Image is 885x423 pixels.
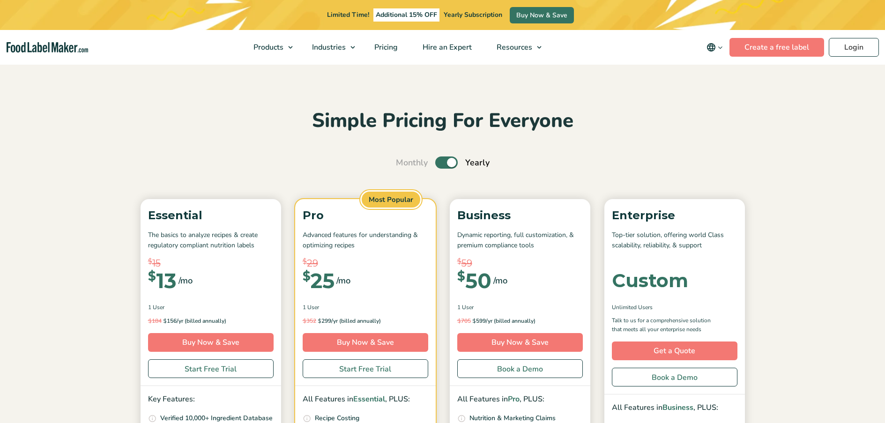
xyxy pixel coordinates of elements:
div: Custom [612,271,688,290]
span: Most Popular [360,190,422,209]
p: Pro [303,207,428,224]
a: Buy Now & Save [457,333,583,352]
p: All Features in , PLUS: [612,402,737,414]
span: /mo [493,274,507,287]
span: 1 User [148,303,164,312]
a: Buy Now & Save [303,333,428,352]
p: 156/yr (billed annually) [148,316,274,326]
h2: Simple Pricing For Everyone [136,108,750,134]
a: Buy Now & Save [148,333,274,352]
span: $ [457,317,461,324]
span: $ [457,256,461,267]
span: 1 User [457,303,474,312]
span: Hire an Expert [420,42,473,52]
label: Toggle [435,156,458,169]
a: Resources [484,30,546,65]
span: Pro [508,394,520,404]
del: 184 [148,317,162,325]
span: $ [303,317,306,324]
span: Unlimited Users [612,303,653,312]
p: The basics to analyze recipes & create regulatory compliant nutrition labels [148,230,274,251]
span: /mo [336,274,350,287]
p: Key Features: [148,393,274,406]
a: Start Free Trial [303,359,428,378]
span: Yearly [465,156,490,169]
p: All Features in , PLUS: [457,393,583,406]
p: 599/yr (billed annually) [457,316,583,326]
del: 352 [303,317,316,325]
div: 25 [303,270,335,291]
span: Pricing [372,42,399,52]
a: Pricing [362,30,408,65]
span: Industries [309,42,347,52]
a: Buy Now & Save [510,7,574,23]
span: $ [148,256,152,267]
span: $ [303,270,311,282]
span: $ [457,270,465,282]
div: 50 [457,270,491,291]
p: All Features in , PLUS: [303,393,428,406]
span: 29 [307,256,318,270]
span: /mo [178,274,193,287]
a: Book a Demo [612,368,737,386]
p: Advanced features for understanding & optimizing recipes [303,230,428,251]
a: Create a free label [729,38,824,57]
span: $ [148,317,152,324]
a: Get a Quote [612,341,737,360]
p: Dynamic reporting, full customization, & premium compliance tools [457,230,583,251]
p: Top-tier solution, offering world Class scalability, reliability, & support [612,230,737,251]
span: $ [303,256,307,267]
span: Limited Time! [327,10,369,19]
p: Enterprise [612,207,737,224]
div: 13 [148,270,177,291]
span: 1 User [303,303,319,312]
span: 15 [152,256,161,270]
a: Products [241,30,297,65]
p: 299/yr (billed annually) [303,316,428,326]
span: Products [251,42,284,52]
del: 705 [457,317,471,325]
span: Business [662,402,693,413]
p: Talk to us for a comprehensive solution that meets all your enterprise needs [612,316,720,334]
a: Start Free Trial [148,359,274,378]
span: Yearly Subscription [444,10,502,19]
span: $ [318,317,321,324]
span: $ [148,270,156,282]
a: Hire an Expert [410,30,482,65]
a: Book a Demo [457,359,583,378]
span: Resources [494,42,533,52]
a: Industries [300,30,360,65]
span: Monthly [396,156,428,169]
span: Essential [353,394,385,404]
span: 59 [461,256,472,270]
a: Login [829,38,879,57]
p: Essential [148,207,274,224]
p: Business [457,207,583,224]
span: $ [163,317,167,324]
span: Additional 15% OFF [373,8,439,22]
span: $ [472,317,476,324]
